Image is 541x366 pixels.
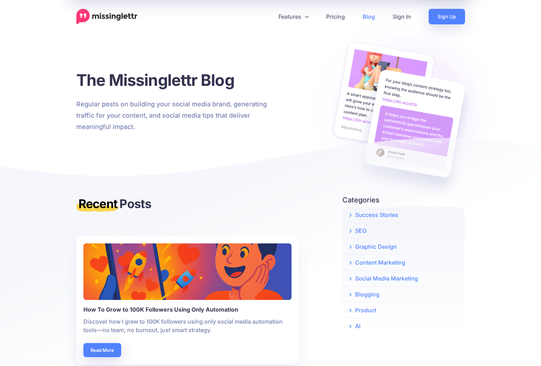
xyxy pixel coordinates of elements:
[384,9,420,24] a: Sign In
[342,223,465,238] a: SEO
[83,305,292,314] b: How To Grow to 100K Followers Using Only Automation
[342,239,465,254] a: Graphic Design
[76,9,137,24] a: Home
[342,271,465,286] a: Social Media Marketing
[342,255,465,270] a: Content Marketing
[354,9,384,24] a: Blog
[76,196,120,213] mark: Recent
[83,270,292,334] a: How To Grow to 100K Followers Using Only AutomationDiscover how I grew to 100K followers using on...
[76,196,299,212] h3: Posts
[317,9,354,24] a: Pricing
[342,302,465,318] a: Product
[270,9,317,24] a: Features
[342,318,465,334] a: AI
[83,243,292,300] img: Justine Van Noort
[76,99,276,132] p: Regular posts on building your social media brand, generating traffic for your content, and socia...
[83,343,121,357] a: Read More
[429,9,465,24] a: Sign Up
[76,70,276,90] h1: The Missinglettr Blog
[83,317,292,334] p: Discover how I grew to 100K followers using only social media automation tools—no team, no burnou...
[342,196,465,204] h5: Categories
[342,207,465,223] a: Success Stories
[342,287,465,302] a: Blogging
